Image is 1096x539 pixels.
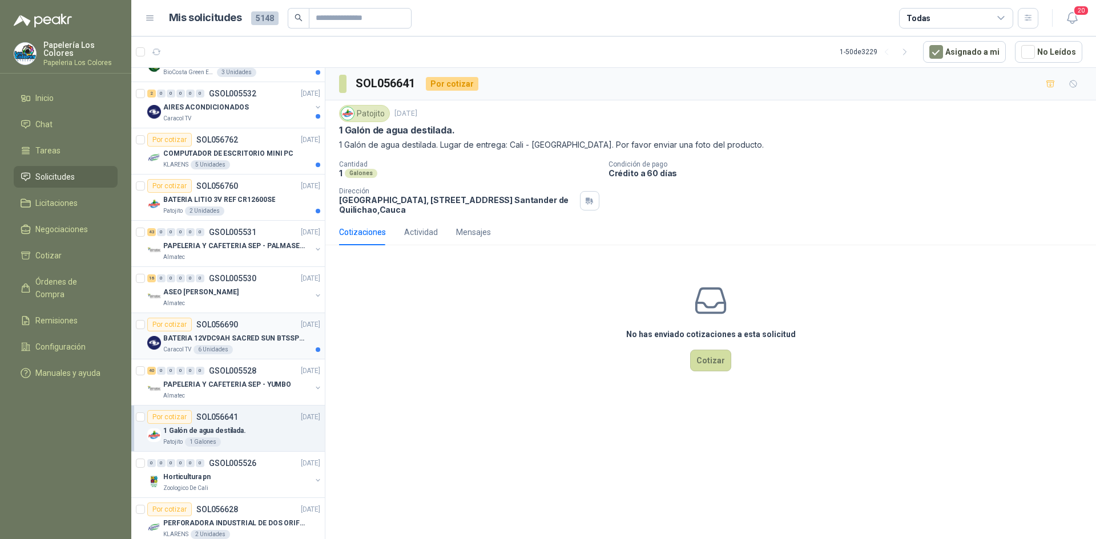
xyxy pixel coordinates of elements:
[147,475,161,488] img: Company Logo
[163,425,246,436] p: 1 Galón de agua destilada.
[301,504,320,515] p: [DATE]
[186,367,195,375] div: 0
[301,458,320,469] p: [DATE]
[131,128,325,175] a: Por cotizarSOL056762[DATE] Company LogoCOMPUTADOR DE ESCRITORIO MINI PCKLARENS5 Unidades
[906,12,930,25] div: Todas
[163,287,239,298] p: ASEO [PERSON_NAME]
[147,456,323,493] a: 0 0 0 0 0 0 GSOL005526[DATE] Company LogoHorticultura pnZoologico De Cali
[196,367,204,375] div: 0
[35,223,88,236] span: Negociaciones
[339,124,454,136] p: 1 Galón de agua destilada.
[167,459,175,467] div: 0
[301,135,320,145] p: [DATE]
[196,182,238,190] p: SOL056760
[35,144,61,157] span: Tareas
[14,362,118,384] a: Manuales y ayuda
[14,14,72,27] img: Logo peakr
[426,77,478,91] div: Por cotizar
[157,367,166,375] div: 0
[147,336,161,350] img: Company Logo
[186,274,195,282] div: 0
[196,136,238,144] p: SOL056762
[194,345,233,354] div: 6 Unidades
[163,345,191,354] p: Caracol TV
[163,206,183,216] p: Patojito
[196,505,238,513] p: SOL056628
[147,87,323,123] a: 2 0 0 0 0 0 GSOL005532[DATE] Company LogoAIRES ACONDICIONADOSCaracol TV
[14,245,118,266] a: Cotizar
[339,139,1082,151] p: 1 Galón de agua destilada. Lugar de entrega: Cali - [GEOGRAPHIC_DATA]. Por favor enviar una foto ...
[176,228,185,236] div: 0
[35,314,78,327] span: Remisiones
[147,271,323,308] a: 16 0 0 0 0 0 GSOL005530[DATE] Company LogoASEO [PERSON_NAME]Almatec
[147,367,156,375] div: 40
[341,107,354,120] img: Company Logo
[35,197,78,209] span: Licitaciones
[301,412,320,423] p: [DATE]
[339,195,575,214] p: [GEOGRAPHIC_DATA], [STREET_ADDRESS] Santander de Quilichao , Cauca
[209,459,256,467] p: GSOL005526
[131,406,325,452] a: Por cotizarSOL056641[DATE] Company Logo1 Galón de agua destilada.Patojito1 Galones
[147,105,161,119] img: Company Logo
[176,274,185,282] div: 0
[394,108,417,119] p: [DATE]
[690,350,731,371] button: Cotizar
[35,118,53,131] span: Chat
[163,437,183,447] p: Patojito
[169,10,242,26] h1: Mis solicitudes
[339,187,575,195] p: Dirección
[14,336,118,358] a: Configuración
[147,428,161,442] img: Company Logo
[295,14,303,22] span: search
[147,179,192,193] div: Por cotizar
[14,192,118,214] a: Licitaciones
[147,197,161,211] img: Company Logo
[131,313,325,359] a: Por cotizarSOL056690[DATE] Company LogoBATERIA 12VDC9AH SACRED SUN BTSSP12-9HRCaracol TV6 Unidades
[147,244,161,257] img: Company Logo
[147,364,323,400] a: 40 0 0 0 0 0 GSOL005528[DATE] Company LogoPAPELERIA Y CAFETERIA SEP - YUMBOAlmatec
[163,530,188,539] p: KLARENS
[840,43,914,61] div: 1 - 50 de 3229
[147,225,323,262] a: 43 0 0 0 0 0 GSOL005531[DATE] Company LogoPAPELERIA Y CAFETERIA SEP - PALMASECAAlmatec
[196,321,238,329] p: SOL056690
[157,90,166,98] div: 0
[147,521,161,534] img: Company Logo
[35,249,62,262] span: Cotizar
[147,90,156,98] div: 2
[176,90,185,98] div: 0
[14,87,118,109] a: Inicio
[191,160,230,169] div: 5 Unidades
[163,102,249,113] p: AIRES ACONDICIONADOS
[217,68,256,77] div: 3 Unidades
[456,226,491,238] div: Mensajes
[609,160,1091,168] p: Condición de pago
[14,114,118,135] a: Chat
[209,367,256,375] p: GSOL005528
[163,379,291,390] p: PAPELERIA Y CAFETERIA SEP - YUMBO
[43,41,118,57] p: Papelería Los Colores
[163,114,191,123] p: Caracol TV
[147,290,161,303] img: Company Logo
[163,160,188,169] p: KLARENS
[163,472,211,483] p: Horticultura pn
[301,273,320,284] p: [DATE]
[14,271,118,305] a: Órdenes de Compra
[301,319,320,330] p: [DATE]
[147,410,192,424] div: Por cotizar
[301,227,320,238] p: [DATE]
[167,274,175,282] div: 0
[14,310,118,331] a: Remisiones
[147,502,192,516] div: Por cotizar
[356,75,417,92] h3: SOL056641
[167,367,175,375] div: 0
[157,274,166,282] div: 0
[167,90,175,98] div: 0
[1073,5,1089,16] span: 20
[147,228,156,236] div: 43
[196,459,204,467] div: 0
[147,382,161,396] img: Company Logo
[163,333,305,344] p: BATERIA 12VDC9AH SACRED SUN BTSSP12-9HR
[163,518,305,529] p: PERFORADORA INDUSTRIAL DE DOS ORIFICIOS
[339,226,386,238] div: Cotizaciones
[185,206,224,216] div: 2 Unidades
